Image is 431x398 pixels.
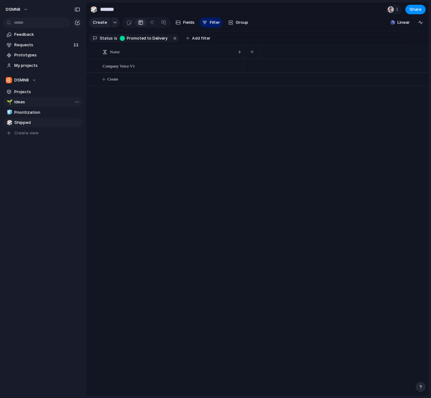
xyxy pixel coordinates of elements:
[200,17,222,28] button: Filter
[3,128,82,138] button: Create view
[3,108,82,117] a: 🧊Prioritization
[14,42,72,48] span: Requests
[3,97,82,107] a: 🌱Ideas
[397,19,410,26] span: Linear
[210,19,220,26] span: Filter
[7,119,11,126] div: 🎲
[127,35,169,41] span: Promoted to Delivery
[396,6,400,13] span: 1
[225,17,251,28] button: Group
[14,99,80,105] span: Ideas
[173,17,197,28] button: Fields
[14,62,80,69] span: My projects
[14,109,80,116] span: Prioritization
[3,40,82,50] a: Requests11
[3,50,82,60] a: Prototypes
[3,4,31,15] button: DSMN8
[74,42,80,48] span: 11
[182,34,214,43] button: Add filter
[14,31,80,38] span: Feedback
[6,119,12,126] button: 🎲
[3,30,82,39] a: Feedback
[90,5,97,14] div: 🎲
[7,109,11,116] div: 🧊
[409,6,421,13] span: Share
[236,19,248,26] span: Group
[14,89,80,95] span: Projects
[114,35,117,41] span: is
[118,35,171,42] button: Promoted to Delivery
[6,109,12,116] button: 🧊
[6,99,12,105] button: 🌱
[107,76,118,82] span: Create
[89,4,99,15] button: 🎲
[388,18,412,27] button: Linear
[14,52,80,58] span: Prototypes
[14,130,39,136] span: Create view
[3,87,82,97] a: Projects
[113,35,119,42] button: is
[405,5,426,14] button: Share
[14,77,29,83] span: DSMN8
[3,61,82,70] a: My projects
[103,62,135,69] span: Company Voice V1
[100,35,113,41] span: Status
[6,6,20,13] span: DSMN8
[3,75,82,85] button: DSMN8
[3,118,82,127] a: 🎲Shipped
[110,49,120,55] span: Name
[183,19,195,26] span: Fields
[192,35,210,41] span: Add filter
[89,17,110,28] button: Create
[93,19,107,26] span: Create
[7,99,11,106] div: 🌱
[14,119,80,126] span: Shipped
